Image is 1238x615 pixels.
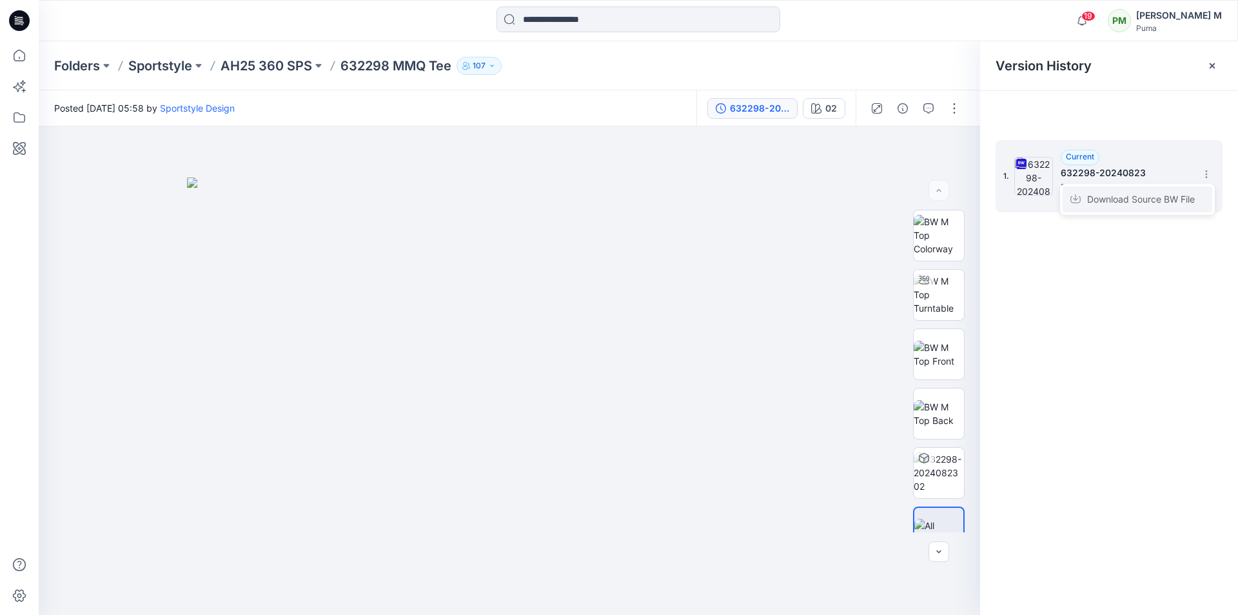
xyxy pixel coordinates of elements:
[54,101,235,115] span: Posted [DATE] 05:58 by
[1081,11,1096,21] span: 19
[221,57,312,75] a: AH25 360 SPS
[892,98,913,119] button: Details
[1136,8,1222,23] div: [PERSON_NAME] M
[160,103,235,114] a: Sportstyle Design
[914,452,964,493] img: 632298-20240823 02
[1136,23,1222,33] div: Puma
[914,215,964,256] img: BW M Top Colorway
[1014,157,1053,196] img: 632298-20240823
[914,519,963,546] img: All colorways
[473,59,486,73] p: 107
[707,98,798,119] button: 632298-20240823
[825,101,837,116] div: 02
[1061,181,1190,194] span: Posted by: Sportstyle Design
[803,98,845,119] button: 02
[914,274,964,315] img: BW M Top Turntable
[1207,61,1217,71] button: Close
[340,57,451,75] p: 632298 MMQ Tee
[1087,192,1195,207] span: Download Source BW File
[457,57,502,75] button: 107
[914,400,964,427] img: BW M Top Back
[914,341,964,368] img: BW M Top Front
[1061,165,1190,181] h5: 632298-20240823
[1108,9,1131,32] div: PM
[996,58,1092,74] span: Version History
[54,57,100,75] a: Folders
[128,57,192,75] a: Sportstyle
[1066,152,1094,161] span: Current
[1003,170,1009,182] span: 1.
[730,101,789,116] div: 632298-20240823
